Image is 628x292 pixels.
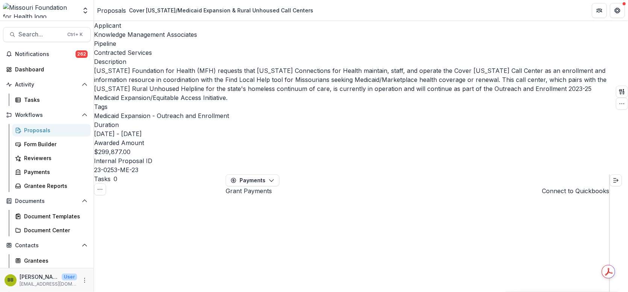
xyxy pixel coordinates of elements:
[94,66,613,102] p: [US_STATE] Foundation for Health (MFH) requests that [US_STATE] Connections for Health maintain, ...
[129,6,313,14] div: Cover [US_STATE]/Medicaid Expansion & Rural Unhoused Call Centers
[12,138,91,150] a: Form Builder
[94,129,142,138] p: [DATE] - [DATE]
[12,210,91,222] a: Document Templates
[94,102,613,111] p: Tags
[15,51,76,57] span: Notifications
[94,156,613,165] p: Internal Proposal ID
[20,281,77,287] p: [EMAIL_ADDRESS][DOMAIN_NAME]
[94,48,152,57] p: Contracted Services
[94,112,229,120] span: Medicaid Expansion - Outreach and Enrollment
[15,65,85,73] div: Dashboard
[24,212,85,220] div: Document Templates
[542,186,609,195] button: Connect to Quickbooks
[114,175,117,183] span: 0
[610,174,622,186] button: Expand right
[3,239,91,251] button: Open Contacts
[592,3,607,18] button: Partners
[76,50,88,58] span: 262
[8,278,14,283] div: Brandy Boyer
[3,79,91,91] button: Open Activity
[3,3,77,18] img: Missouri Foundation for Health logo
[94,57,613,66] p: Description
[15,112,79,118] span: Workflows
[24,182,85,190] div: Grantee Reports
[94,39,613,48] p: Pipeline
[3,63,91,76] a: Dashboard
[62,274,77,280] p: User
[94,165,138,174] p: 23-0253-ME-23
[15,198,79,204] span: Documents
[12,180,91,192] a: Grantee Reports
[15,242,79,249] span: Contacts
[94,183,106,195] button: Toggle View Cancelled Tasks
[3,27,91,42] button: Search...
[20,273,59,281] p: [PERSON_NAME]
[3,48,91,60] button: Notifications262
[66,30,84,39] div: Ctrl + K
[94,138,613,147] p: Awarded Amount
[97,6,126,15] a: Proposals
[24,154,85,162] div: Reviewers
[12,254,91,267] a: Grantees
[12,124,91,136] a: Proposals
[3,109,91,121] button: Open Workflows
[24,168,85,176] div: Payments
[24,140,85,148] div: Form Builder
[80,3,91,18] button: Open entity switcher
[12,152,91,164] a: Reviewers
[226,186,272,195] h2: Grant Payments
[12,224,91,236] a: Document Center
[94,174,111,183] h3: Tasks
[94,31,197,38] a: Knowledge Management Associates
[15,82,79,88] span: Activity
[94,120,613,129] p: Duration
[12,166,91,178] a: Payments
[610,3,625,18] button: Get Help
[12,94,91,106] a: Tasks
[24,96,85,104] div: Tasks
[226,174,279,186] button: Payments
[80,276,89,285] button: More
[24,126,85,134] div: Proposals
[94,21,613,30] p: Applicant
[94,147,130,156] p: $299,877.00
[97,5,316,16] nav: breadcrumb
[3,195,91,207] button: Open Documents
[18,31,63,38] span: Search...
[24,257,85,265] div: Grantees
[24,226,85,234] div: Document Center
